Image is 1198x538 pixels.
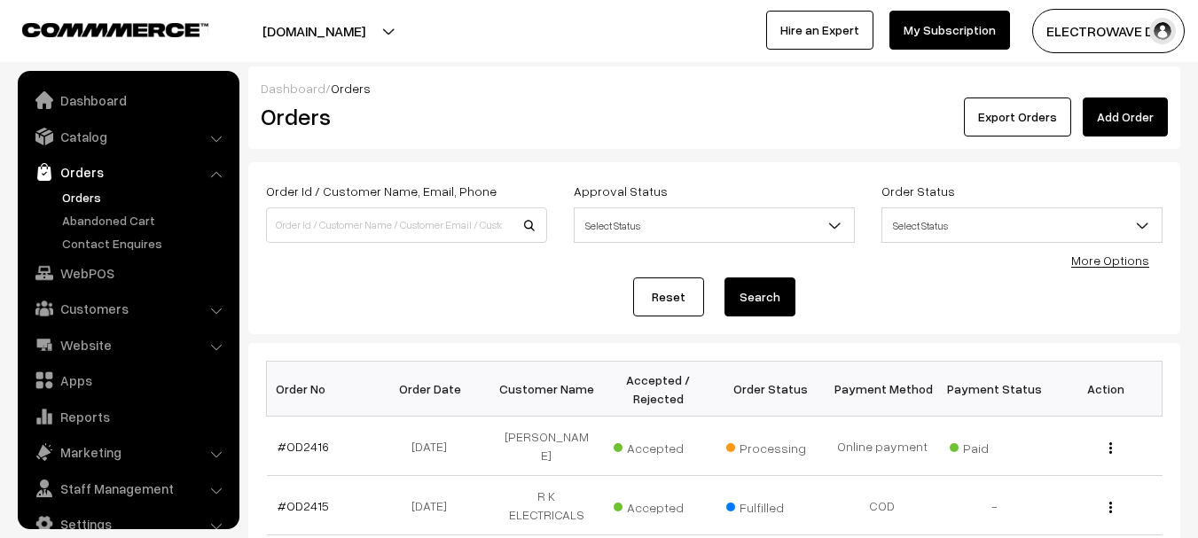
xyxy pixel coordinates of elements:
[602,362,714,417] th: Accepted / Rejected
[882,210,1162,241] span: Select Status
[614,494,702,517] span: Accepted
[726,494,815,517] span: Fulfilled
[1050,362,1162,417] th: Action
[331,81,371,96] span: Orders
[490,476,602,535] td: R K ELECTRICALS
[964,97,1071,136] button: Export Orders
[715,362,826,417] th: Order Status
[1109,442,1112,454] img: Menu
[938,476,1050,535] td: -
[1032,9,1185,53] button: ELECTROWAVE DE…
[22,401,233,433] a: Reports
[22,472,233,504] a: Staff Management
[58,234,233,253] a: Contact Enquires
[22,329,233,361] a: Website
[58,188,233,207] a: Orders
[22,23,208,36] img: COMMMERCE
[22,84,233,116] a: Dashboard
[22,257,233,289] a: WebPOS
[826,476,938,535] td: COD
[881,182,955,200] label: Order Status
[575,210,854,241] span: Select Status
[574,207,855,243] span: Select Status
[938,362,1050,417] th: Payment Status
[58,211,233,230] a: Abandoned Cart
[22,436,233,468] a: Marketing
[261,103,545,130] h2: Orders
[724,277,795,316] button: Search
[490,417,602,476] td: [PERSON_NAME]
[633,277,704,316] a: Reset
[266,182,497,200] label: Order Id / Customer Name, Email, Phone
[881,207,1163,243] span: Select Status
[379,417,490,476] td: [DATE]
[826,417,938,476] td: Online payment
[379,476,490,535] td: [DATE]
[726,434,815,457] span: Processing
[1149,18,1176,44] img: user
[266,207,547,243] input: Order Id / Customer Name / Customer Email / Customer Phone
[267,362,379,417] th: Order No
[950,434,1038,457] span: Paid
[614,434,702,457] span: Accepted
[1083,97,1168,136] a: Add Order
[22,364,233,396] a: Apps
[574,182,668,200] label: Approval Status
[22,156,233,188] a: Orders
[22,121,233,152] a: Catalog
[1109,502,1112,513] img: Menu
[889,11,1010,50] a: My Subscription
[200,9,427,53] button: [DOMAIN_NAME]
[261,79,1168,97] div: /
[379,362,490,417] th: Order Date
[261,81,325,96] a: Dashboard
[826,362,938,417] th: Payment Method
[766,11,873,50] a: Hire an Expert
[22,18,177,39] a: COMMMERCE
[22,292,233,324] a: Customers
[490,362,602,417] th: Customer Name
[278,498,329,513] a: #OD2415
[278,439,329,454] a: #OD2416
[1071,253,1149,268] a: More Options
